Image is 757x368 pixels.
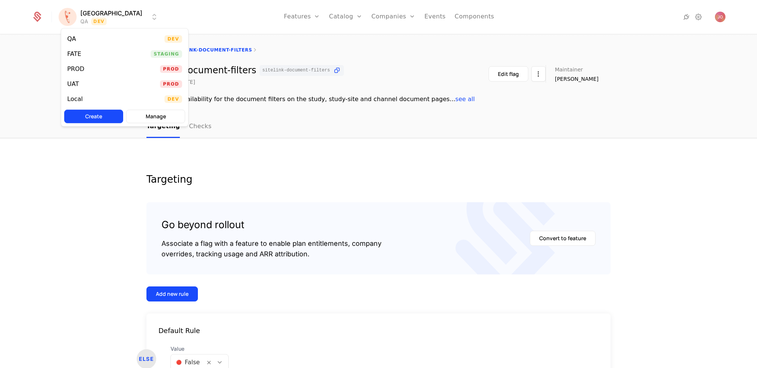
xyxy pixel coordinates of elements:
span: Prod [160,65,182,73]
span: Dev [164,35,182,43]
span: Staging [151,50,182,58]
button: Create [64,110,123,123]
div: PROD [67,66,84,72]
div: Select environment [61,28,188,127]
div: Local [67,96,83,102]
span: Prod [160,80,182,88]
div: FATE [67,51,81,57]
button: Manage [126,110,185,123]
div: UAT [67,81,79,87]
div: QA [67,36,76,42]
span: Dev [164,95,182,103]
